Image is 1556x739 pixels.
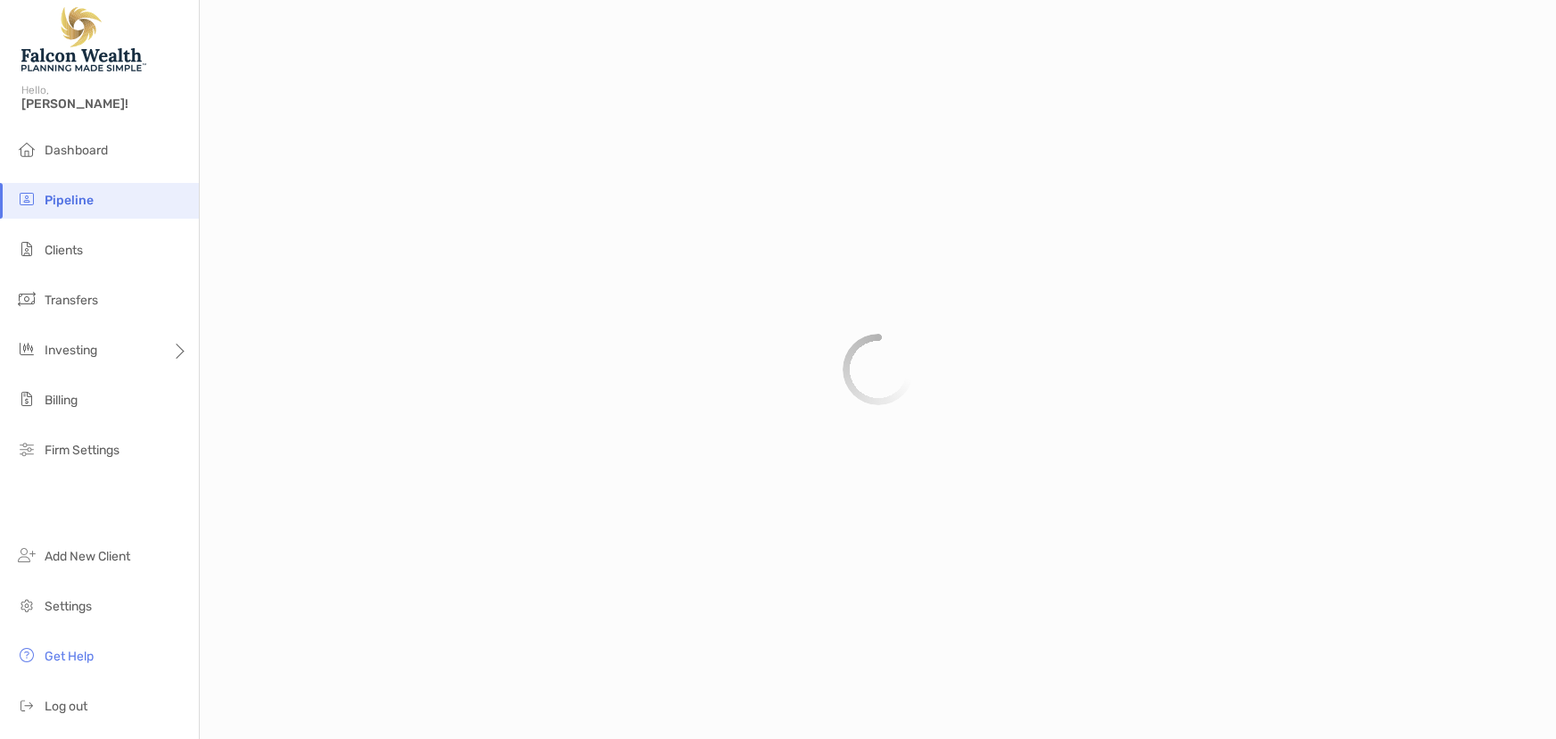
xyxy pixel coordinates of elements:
img: transfers icon [16,288,37,310]
span: Clients [45,243,83,258]
img: logout icon [16,694,37,716]
img: pipeline icon [16,188,37,210]
img: get-help icon [16,644,37,666]
span: Billing [45,393,78,408]
img: settings icon [16,594,37,616]
span: Investing [45,343,97,358]
img: investing icon [16,338,37,360]
img: clients icon [16,238,37,260]
span: Add New Client [45,549,130,564]
span: Pipeline [45,193,94,208]
img: billing icon [16,388,37,410]
span: Log out [45,699,87,714]
span: Dashboard [45,143,108,158]
span: [PERSON_NAME]! [21,96,188,112]
img: add_new_client icon [16,544,37,566]
img: Falcon Wealth Planning Logo [21,7,146,71]
span: Get Help [45,649,94,664]
img: dashboard icon [16,138,37,160]
img: firm-settings icon [16,438,37,460]
span: Transfers [45,293,98,308]
span: Firm Settings [45,443,119,458]
span: Settings [45,599,92,614]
